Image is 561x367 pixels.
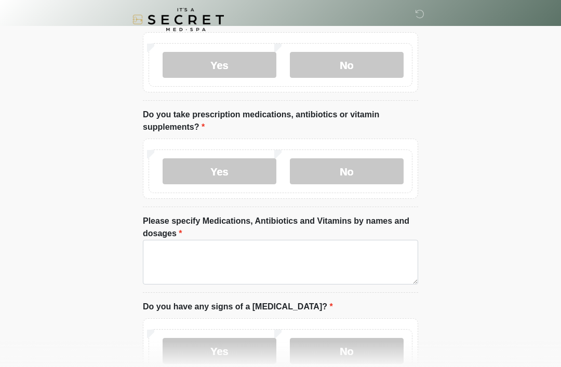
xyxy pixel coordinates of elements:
label: No [290,158,404,184]
label: Yes [163,338,276,364]
label: Do you have any signs of a [MEDICAL_DATA]? [143,301,333,313]
label: Yes [163,158,276,184]
img: It's A Secret Med Spa Logo [132,8,224,31]
label: Please specify Medications, Antibiotics and Vitamins by names and dosages [143,215,418,240]
label: Do you take prescription medications, antibiotics or vitamin supplements? [143,108,418,133]
label: No [290,338,404,364]
label: No [290,52,404,78]
label: Yes [163,52,276,78]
